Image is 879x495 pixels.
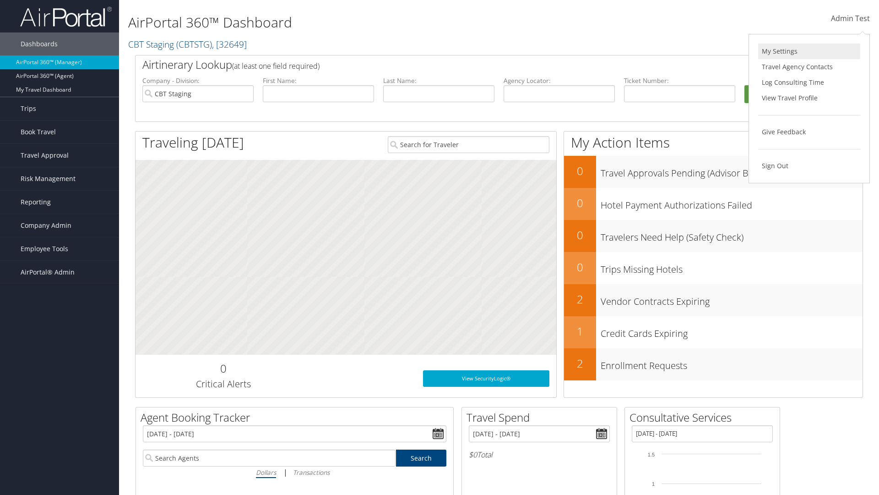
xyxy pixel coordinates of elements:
[423,370,549,387] a: View SecurityLogic®
[396,450,447,467] a: Search
[388,136,549,153] input: Search for Traveler
[256,468,276,477] i: Dollars
[21,167,76,190] span: Risk Management
[601,194,863,212] h3: Hotel Payment Authorizations Failed
[564,316,863,348] a: 1Credit Cards Expiring
[142,76,254,85] label: Company - Division:
[21,261,75,284] span: AirPortal® Admin
[263,76,374,85] label: First Name:
[564,348,863,380] a: 2Enrollment Requests
[758,124,860,140] a: Give Feedback
[142,133,244,152] h1: Traveling [DATE]
[564,188,863,220] a: 0Hotel Payment Authorizations Failed
[293,468,330,477] i: Transactions
[141,410,453,425] h2: Agent Booking Tracker
[629,410,780,425] h2: Consultative Services
[601,355,863,372] h3: Enrollment Requests
[744,85,856,104] button: Search
[383,76,494,85] label: Last Name:
[624,76,735,85] label: Ticket Number:
[564,227,596,243] h2: 0
[142,361,304,376] h2: 0
[564,356,596,371] h2: 2
[504,76,615,85] label: Agency Locator:
[758,44,860,59] a: My Settings
[564,163,596,179] h2: 0
[758,158,860,174] a: Sign Out
[564,259,596,275] h2: 0
[758,59,860,75] a: Travel Agency Contacts
[758,90,860,106] a: View Travel Profile
[21,33,58,55] span: Dashboards
[564,324,596,339] h2: 1
[601,226,863,244] h3: Travelers Need Help (Safety Check)
[831,5,870,33] a: Admin Test
[142,57,795,72] h2: Airtinerary Lookup
[21,144,69,167] span: Travel Approval
[564,220,863,252] a: 0Travelers Need Help (Safety Check)
[212,38,247,50] span: , [ 32649 ]
[21,191,51,214] span: Reporting
[831,13,870,23] span: Admin Test
[564,252,863,284] a: 0Trips Missing Hotels
[143,467,446,478] div: |
[648,452,655,457] tspan: 1.5
[564,156,863,188] a: 0Travel Approvals Pending (Advisor Booked)
[232,61,320,71] span: (at least one field required)
[21,214,71,237] span: Company Admin
[469,450,610,460] h6: Total
[176,38,212,50] span: ( CBTSTG )
[564,133,863,152] h1: My Action Items
[142,378,304,390] h3: Critical Alerts
[564,284,863,316] a: 2Vendor Contracts Expiring
[128,38,247,50] a: CBT Staging
[564,195,596,211] h2: 0
[564,291,596,307] h2: 2
[21,237,68,260] span: Employee Tools
[20,6,112,27] img: airportal-logo.png
[601,258,863,276] h3: Trips Missing Hotels
[601,323,863,340] h3: Credit Cards Expiring
[21,97,36,120] span: Trips
[467,410,617,425] h2: Travel Spend
[143,450,396,467] input: Search Agents
[469,450,477,460] span: $0
[601,162,863,180] h3: Travel Approvals Pending (Advisor Booked)
[21,121,56,143] span: Book Travel
[128,13,623,32] h1: AirPortal 360™ Dashboard
[601,291,863,308] h3: Vendor Contracts Expiring
[758,75,860,90] a: Log Consulting Time
[652,481,655,487] tspan: 1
